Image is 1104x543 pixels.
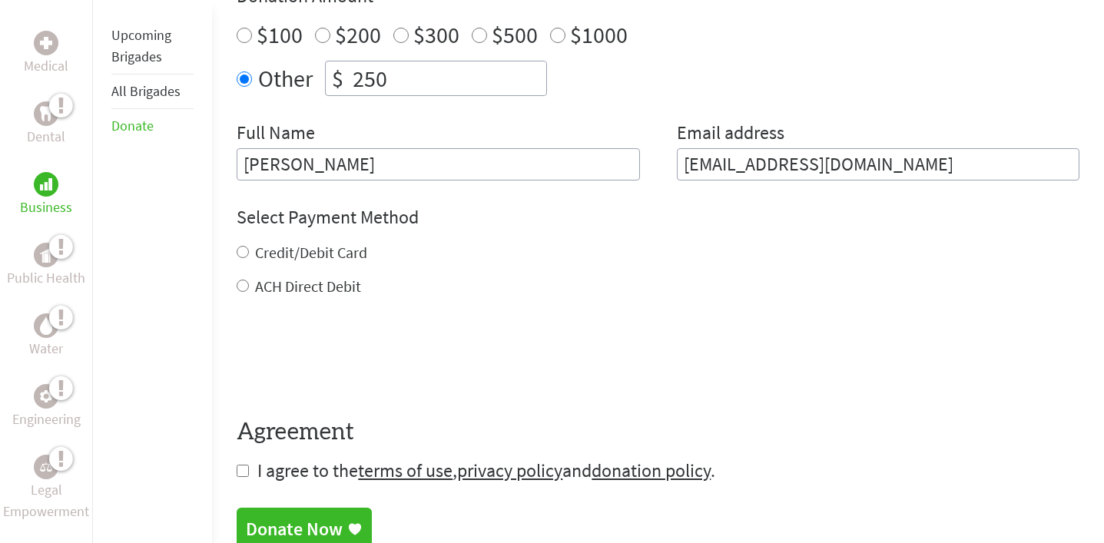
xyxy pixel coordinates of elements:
img: Water [40,316,52,334]
label: $100 [257,20,303,49]
a: DentalDental [27,101,65,147]
input: Enter Amount [350,61,546,95]
a: All Brigades [111,82,181,100]
p: Legal Empowerment [3,479,89,522]
h4: Select Payment Method [237,205,1079,230]
p: Engineering [12,409,81,430]
a: BusinessBusiness [20,172,72,218]
a: donation policy [592,459,711,482]
p: Water [29,338,63,359]
p: Public Health [7,267,85,289]
label: $500 [492,20,538,49]
div: Medical [34,31,58,55]
label: ACH Direct Debit [255,276,361,296]
div: $ [326,61,350,95]
a: EngineeringEngineering [12,384,81,430]
h4: Agreement [237,419,1079,446]
label: $1000 [570,20,628,49]
label: Full Name [237,121,315,148]
div: Engineering [34,384,58,409]
label: $200 [335,20,381,49]
a: terms of use [358,459,453,482]
img: Legal Empowerment [40,462,52,472]
div: Public Health [34,243,58,267]
a: Legal EmpowermentLegal Empowerment [3,455,89,522]
a: privacy policy [457,459,562,482]
a: WaterWater [29,313,63,359]
li: All Brigades [111,74,194,109]
label: Credit/Debit Card [255,243,367,262]
img: Dental [40,106,52,121]
p: Dental [27,126,65,147]
img: Engineering [40,390,52,402]
label: Other [258,61,313,96]
iframe: reCAPTCHA [237,328,470,388]
li: Upcoming Brigades [111,18,194,74]
input: Enter Full Name [237,148,639,180]
a: Donate [111,117,154,134]
a: MedicalMedical [24,31,68,77]
span: I agree to the , and . [257,459,715,482]
img: Business [40,178,52,190]
label: Email address [677,121,784,148]
p: Business [20,197,72,218]
li: Donate [111,109,194,143]
img: Medical [40,37,52,49]
img: Public Health [40,247,52,263]
p: Medical [24,55,68,77]
a: Upcoming Brigades [111,26,171,65]
label: $300 [413,20,459,49]
div: Donate Now [246,517,343,541]
div: Legal Empowerment [34,455,58,479]
div: Business [34,172,58,197]
input: Your Email [677,148,1079,180]
div: Dental [34,101,58,126]
a: Public HealthPublic Health [7,243,85,289]
div: Water [34,313,58,338]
